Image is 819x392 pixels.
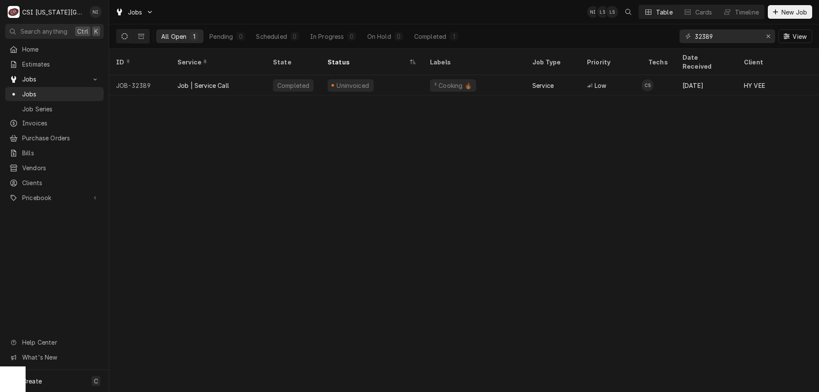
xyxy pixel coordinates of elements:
[5,191,104,205] a: Go to Pricebook
[109,75,171,96] div: JOB-32389
[5,72,104,86] a: Go to Jobs
[5,87,104,101] a: Jobs
[336,81,370,90] div: Uninvoiced
[116,58,162,67] div: ID
[22,105,99,113] span: Job Series
[648,58,669,67] div: Techs
[761,29,775,43] button: Erase input
[744,81,765,90] div: HY VEE
[451,32,456,41] div: 1
[90,6,102,18] div: NI
[8,6,20,18] div: CSI Kansas City's Avatar
[532,58,573,67] div: Job Type
[22,8,85,17] div: CSI [US_STATE][GEOGRAPHIC_DATA]
[192,32,197,41] div: 1
[22,75,87,84] span: Jobs
[682,53,729,71] div: Date Received
[642,79,653,91] div: CS
[22,134,99,142] span: Purchase Orders
[676,75,737,96] div: [DATE]
[735,8,759,17] div: Timeline
[128,8,142,17] span: Jobs
[22,193,87,202] span: Pricebook
[5,42,104,56] a: Home
[273,58,314,67] div: State
[532,81,554,90] div: Service
[22,178,99,187] span: Clients
[396,32,401,41] div: 0
[22,60,99,69] span: Estimates
[310,32,344,41] div: In Progress
[597,6,609,18] div: LS
[606,6,618,18] div: LS
[112,5,157,19] a: Go to Jobs
[430,58,519,67] div: Labels
[276,81,310,90] div: Completed
[209,32,233,41] div: Pending
[780,8,809,17] span: New Job
[94,377,98,386] span: C
[328,58,408,67] div: Status
[22,338,99,347] span: Help Center
[433,81,473,90] div: ² Cooking 🔥
[22,163,99,172] span: Vendors
[256,32,287,41] div: Scheduled
[778,29,812,43] button: View
[22,119,99,128] span: Invoices
[414,32,446,41] div: Completed
[5,102,104,116] a: Job Series
[22,353,99,362] span: What's New
[20,27,67,36] span: Search anything
[5,57,104,71] a: Estimates
[22,90,99,99] span: Jobs
[5,350,104,364] a: Go to What's New
[587,58,633,67] div: Priority
[5,176,104,190] a: Clients
[642,79,653,91] div: Christian Simmons's Avatar
[22,377,42,385] span: Create
[77,27,88,36] span: Ctrl
[587,6,599,18] div: Nate Ingram's Avatar
[94,27,98,36] span: K
[8,6,20,18] div: C
[587,6,599,18] div: NI
[791,32,808,41] span: View
[695,8,712,17] div: Cards
[5,146,104,160] a: Bills
[90,6,102,18] div: Nate Ingram's Avatar
[768,5,812,19] button: New Job
[5,161,104,175] a: Vendors
[161,32,186,41] div: All Open
[695,29,759,43] input: Keyword search
[22,45,99,54] span: Home
[238,32,243,41] div: 0
[367,32,391,41] div: On Hold
[5,131,104,145] a: Purchase Orders
[177,58,258,67] div: Service
[595,81,606,90] span: Low
[22,148,99,157] span: Bills
[177,81,229,90] div: Job | Service Call
[606,6,618,18] div: Lindy Springer's Avatar
[349,32,354,41] div: 0
[656,8,673,17] div: Table
[622,5,635,19] button: Open search
[5,24,104,39] button: Search anythingCtrlK
[5,116,104,130] a: Invoices
[292,32,297,41] div: 0
[5,335,104,349] a: Go to Help Center
[597,6,609,18] div: Lindy Springer's Avatar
